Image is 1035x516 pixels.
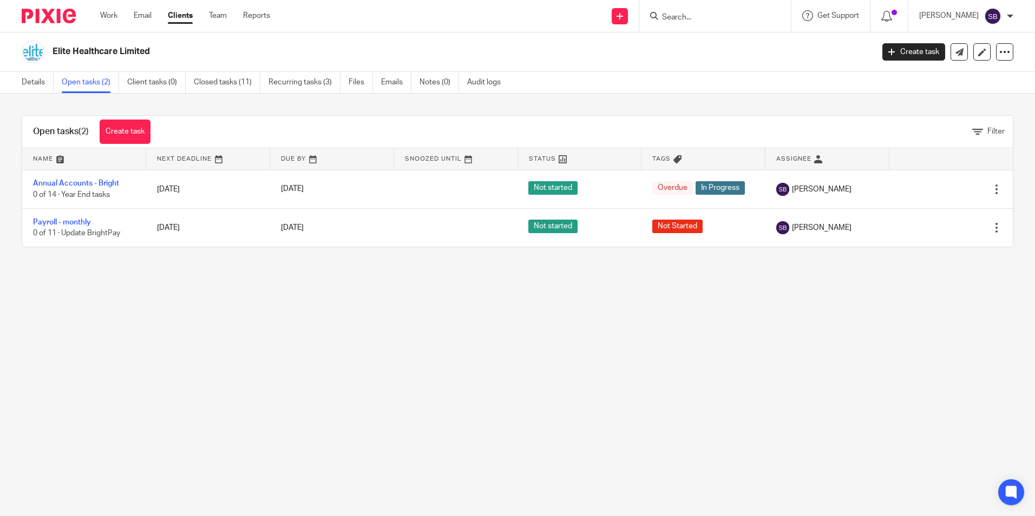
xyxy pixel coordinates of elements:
[243,10,270,21] a: Reports
[100,120,150,144] a: Create task
[33,126,89,137] h1: Open tasks
[33,191,110,199] span: 0 of 14 · Year End tasks
[652,181,693,195] span: Overdue
[661,13,758,23] input: Search
[776,221,789,234] img: svg%3E
[652,156,671,162] span: Tags
[652,220,703,233] span: Not Started
[22,41,44,63] img: Logo.png
[281,224,304,231] span: [DATE]
[696,181,745,195] span: In Progress
[78,127,89,136] span: (2)
[53,46,703,57] h2: Elite Healthcare Limited
[467,72,509,93] a: Audit logs
[776,183,789,196] img: svg%3E
[381,72,411,93] a: Emails
[792,222,851,233] span: [PERSON_NAME]
[405,156,462,162] span: Snoozed Until
[919,10,979,21] p: [PERSON_NAME]
[817,12,859,19] span: Get Support
[146,208,270,247] td: [DATE]
[33,180,119,187] a: Annual Accounts - Bright
[134,10,152,21] a: Email
[281,186,304,193] span: [DATE]
[528,181,578,195] span: Not started
[420,72,459,93] a: Notes (0)
[168,10,193,21] a: Clients
[127,72,186,93] a: Client tasks (0)
[268,72,340,93] a: Recurring tasks (3)
[882,43,945,61] a: Create task
[33,219,91,226] a: Payroll - monthly
[792,184,851,195] span: [PERSON_NAME]
[528,220,578,233] span: Not started
[987,128,1005,135] span: Filter
[209,10,227,21] a: Team
[194,72,260,93] a: Closed tasks (11)
[146,170,270,208] td: [DATE]
[22,72,54,93] a: Details
[984,8,1001,25] img: svg%3E
[22,9,76,23] img: Pixie
[100,10,117,21] a: Work
[529,156,556,162] span: Status
[33,229,120,237] span: 0 of 11 · Update BrightPay
[349,72,373,93] a: Files
[62,72,119,93] a: Open tasks (2)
